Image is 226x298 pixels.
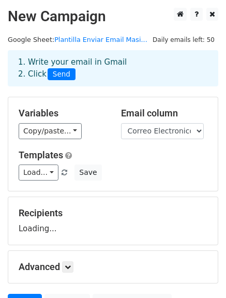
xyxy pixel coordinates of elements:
small: Google Sheet: [8,36,147,43]
h5: Recipients [19,207,207,219]
span: Send [48,68,76,81]
h5: Email column [121,108,208,119]
div: 1. Write your email in Gmail 2. Click [10,56,216,80]
h5: Variables [19,108,106,119]
a: Copy/paste... [19,123,82,139]
h5: Advanced [19,261,207,273]
button: Save [74,165,101,181]
span: Daily emails left: 50 [149,34,218,46]
div: Loading... [19,207,207,234]
h2: New Campaign [8,8,218,25]
a: Templates [19,150,63,160]
a: Load... [19,165,58,181]
a: Daily emails left: 50 [149,36,218,43]
a: Plantilla Enviar Email Masi... [54,36,147,43]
